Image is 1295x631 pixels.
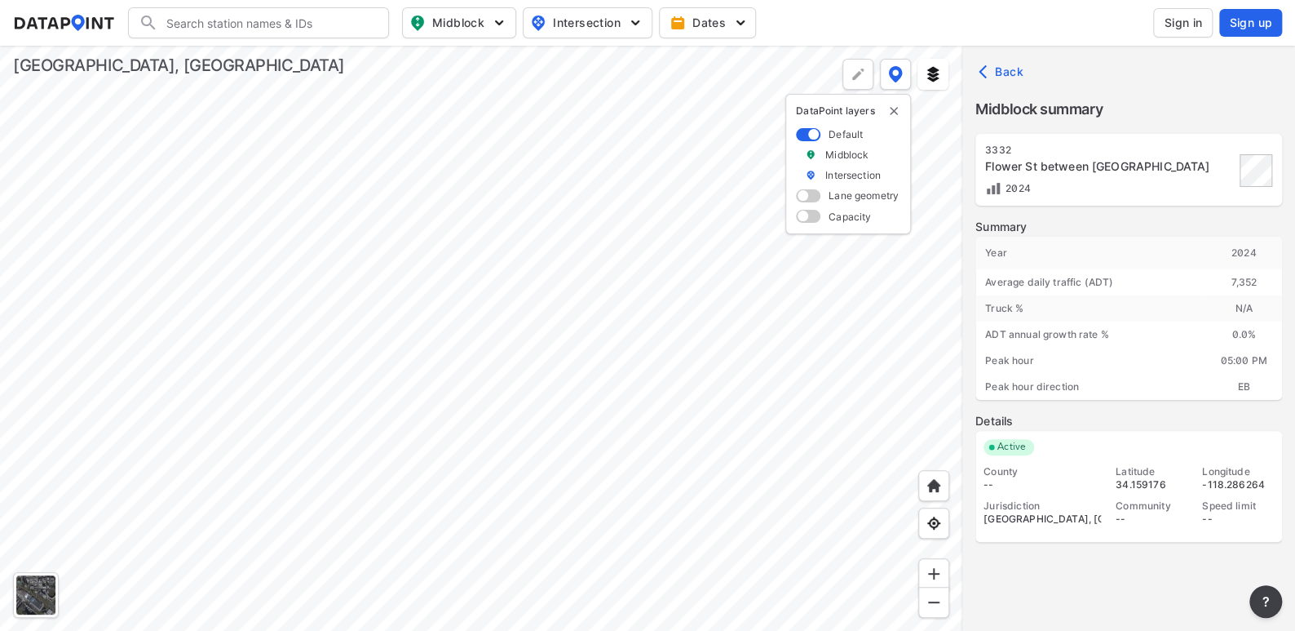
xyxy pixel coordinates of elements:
[842,59,873,90] div: Polygon tool
[528,13,548,33] img: map_pin_int.54838e6b.svg
[1202,465,1274,478] div: Longitude
[670,15,686,31] img: calendar-gold.39a51dde.svg
[408,13,427,33] img: map_pin_mid.602f9df1.svg
[1219,9,1282,37] button: Sign up
[926,594,942,611] img: MAAAAAElFTkSuQmCC
[887,104,900,118] img: close-external-leyer.3061a1c7.svg
[917,59,948,90] button: External layers
[975,98,1282,121] label: Midblock summary
[975,348,1205,374] div: Peak hour
[796,104,900,118] p: DataPoint layers
[1216,9,1282,37] a: Sign up
[1153,8,1213,38] button: Sign in
[918,587,949,618] div: Zoom out
[1205,269,1282,296] div: 7,352
[985,144,1235,157] div: 3332
[825,148,868,162] label: Midblock
[158,10,378,36] input: Search
[982,64,1023,80] span: Back
[975,269,1205,296] div: Average daily traffic (ADT)
[918,508,949,539] div: View my location
[983,465,1101,478] div: County
[1116,500,1187,513] div: Community
[805,168,816,182] img: marker_Intersection.6861001b.svg
[991,439,1034,455] span: Active
[673,15,745,31] span: Dates
[829,210,871,224] label: Capacity
[523,7,652,38] button: Intersection
[1205,296,1282,322] div: N/A
[975,59,1030,85] button: Back
[829,127,863,141] label: Default
[1116,465,1187,478] div: Latitude
[925,66,941,82] img: layers.ee07997e.svg
[1202,500,1274,513] div: Speed limit
[1205,374,1282,400] div: EB
[13,54,345,77] div: [GEOGRAPHIC_DATA], [GEOGRAPHIC_DATA]
[1116,478,1187,491] div: 34.159176
[918,558,949,589] div: Zoom in
[926,566,942,582] img: ZvzfEJKXnyWIrJytrsY285QMwk63cM6Drc+sIAAAAASUVORK5CYII=
[1001,182,1031,194] span: 2024
[805,148,816,162] img: marker_Midblock.5ba75e30.svg
[975,219,1282,235] label: Summary
[627,15,643,31] img: 5YPKRKmlfpI5mqlR8AD95paCi+0kK1fRFDJSaMmawlwaeJcJwk9O2fotCW5ve9gAAAAASUVORK5CYII=
[732,15,749,31] img: 5YPKRKmlfpI5mqlR8AD95paCi+0kK1fRFDJSaMmawlwaeJcJwk9O2fotCW5ve9gAAAAASUVORK5CYII=
[13,15,115,31] img: dataPointLogo.9353c09d.svg
[825,168,881,182] label: Intersection
[983,478,1101,491] div: --
[880,59,911,90] button: DataPoint layers
[409,13,506,33] span: Midblock
[1202,478,1274,491] div: -118.286264
[659,7,756,38] button: Dates
[983,500,1101,513] div: Jurisdiction
[850,66,866,82] img: +Dz8AAAAASUVORK5CYII=
[1229,15,1272,31] span: Sign up
[926,515,942,531] img: zeq5HYn9AnE9l6UmnFLPAAAAAElFTkSuQmCC
[918,470,949,501] div: Home
[1202,513,1274,526] div: --
[829,189,899,202] label: Lane geometry
[975,237,1205,269] div: Year
[887,104,900,118] button: delete
[926,478,942,494] img: +XpAUvaXAN7GudzAAAAAElFTkSuQmCC
[1205,348,1282,374] div: 05:00 PM
[491,15,507,31] img: 5YPKRKmlfpI5mqlR8AD95paCi+0kK1fRFDJSaMmawlwaeJcJwk9O2fotCW5ve9gAAAAASUVORK5CYII=
[975,322,1205,348] div: ADT annual growth rate %
[1164,15,1202,31] span: Sign in
[402,7,516,38] button: Midblock
[975,296,1205,322] div: Truck %
[1116,513,1187,526] div: --
[1150,8,1216,38] a: Sign in
[985,180,1001,197] img: Volume count
[1249,585,1282,618] button: more
[1259,592,1272,611] span: ?
[1205,322,1282,348] div: 0.0 %
[985,158,1235,175] div: Flower St between Sonora Ave and Grandview Ave
[13,572,59,618] div: Toggle basemap
[983,513,1101,526] div: [GEOGRAPHIC_DATA], [GEOGRAPHIC_DATA]
[975,413,1282,429] label: Details
[888,66,903,82] img: data-point-layers.37681fc9.svg
[530,13,642,33] span: Intersection
[975,374,1205,400] div: Peak hour direction
[1205,237,1282,269] div: 2024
